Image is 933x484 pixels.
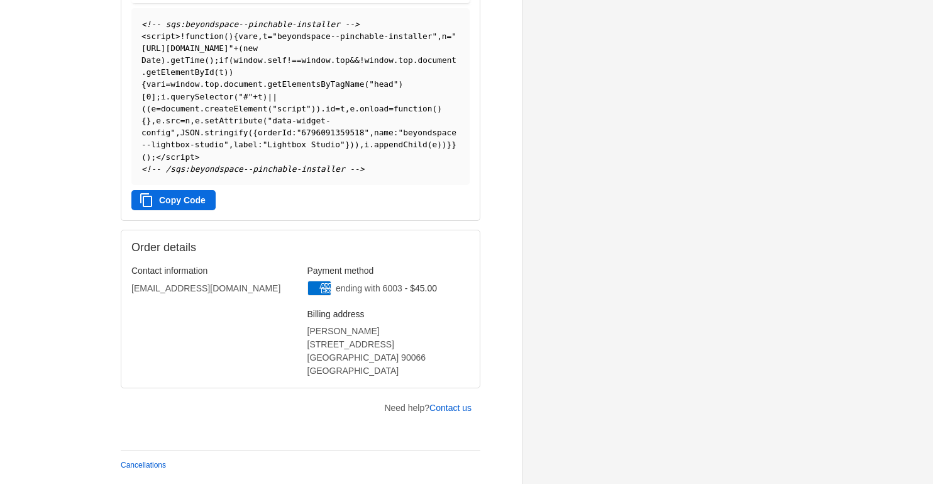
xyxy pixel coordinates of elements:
span: [ [141,92,146,101]
span: setAttribute [204,116,262,125]
span: ( [263,116,268,125]
h2: Order details [131,240,301,255]
span: onload [360,104,389,113]
span: ) [355,140,360,149]
span: querySelector [170,92,233,101]
span: "beyondspace--pinchable-installer" [272,31,437,41]
span: ) [224,67,229,77]
span: + [233,43,238,53]
span: getElementsByTagName [267,79,364,89]
span: "Lightbox Studio" [263,140,345,149]
span: ; [156,92,161,101]
span: { [141,79,146,89]
span: { [233,31,238,41]
span: { [141,116,146,125]
span: . [394,55,399,65]
span: { [253,128,258,137]
span: Date [141,55,161,65]
span: ) [161,55,166,65]
span: e [151,104,156,113]
span: > [175,31,180,41]
span: </ [156,152,165,162]
span: appendChild [374,140,428,149]
span: , [151,116,156,125]
span: ; [214,55,219,65]
span: ( [233,92,238,101]
span: "script" [272,104,311,113]
span: . [369,140,374,149]
span: , [360,140,365,149]
span: ( [224,31,229,41]
span: } [451,140,456,149]
span: ] [151,92,156,101]
span: . [263,55,268,65]
span: : [394,128,399,137]
span: . [200,116,205,125]
span: e [195,116,200,125]
span: ) [263,92,268,101]
span: , [175,128,180,137]
span: < [141,31,146,41]
span: ) [437,140,442,149]
span: ( [214,67,219,77]
span: i [161,79,166,89]
span: function [185,31,224,41]
address: [PERSON_NAME] [STREET_ADDRESS] [GEOGRAPHIC_DATA] 90066 [GEOGRAPHIC_DATA] [307,325,470,378]
span: ) [316,104,321,113]
span: , [369,128,374,137]
span: ( [141,152,146,162]
span: self [267,55,287,65]
span: . [219,79,224,89]
span: function [394,104,433,113]
span: > [195,152,200,162]
span: stringify [204,128,248,137]
span: . [199,128,204,137]
span: ( [204,55,209,65]
span: , [437,31,442,41]
span: ) [209,55,214,65]
span: - $45.00 [405,283,437,293]
span: ( [433,104,438,113]
span: <!-- sqs:beyondspace--pinchable-installer --> [141,20,360,29]
span: getTime [170,55,204,65]
span: window [301,55,330,65]
span: = [166,79,171,89]
span: JSON [180,128,200,137]
span: = [156,104,161,113]
span: t [258,92,263,101]
span: script [146,31,175,41]
span: var [146,79,161,89]
span: <!-- /sqs:beyondspace--pinchable-installer --> [141,164,364,174]
span: , [258,31,263,41]
span: src [166,116,180,125]
span: , [229,140,234,149]
span: = [389,104,394,113]
span: id [326,104,335,113]
span: e [432,140,437,149]
span: . [166,92,171,101]
a: Contact us [429,403,472,413]
span: script [166,152,195,162]
span: document [161,104,200,113]
span: && [350,55,359,65]
span: if [219,55,228,65]
span: ( [365,79,370,89]
span: ) [350,140,355,149]
span: . [413,55,418,65]
span: . [141,67,146,77]
span: , [345,104,350,113]
span: e [156,116,161,125]
span: ( [267,104,272,113]
span: = [267,31,272,41]
span: ; [151,152,156,162]
span: . [200,79,205,89]
span: ) [398,79,403,89]
span: top [399,55,413,65]
p: Need help? [384,402,472,415]
span: . [263,79,268,89]
span: ( [229,55,234,65]
span: , [190,116,195,125]
span: document [224,79,263,89]
span: new [243,43,258,53]
span: : [292,128,297,137]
